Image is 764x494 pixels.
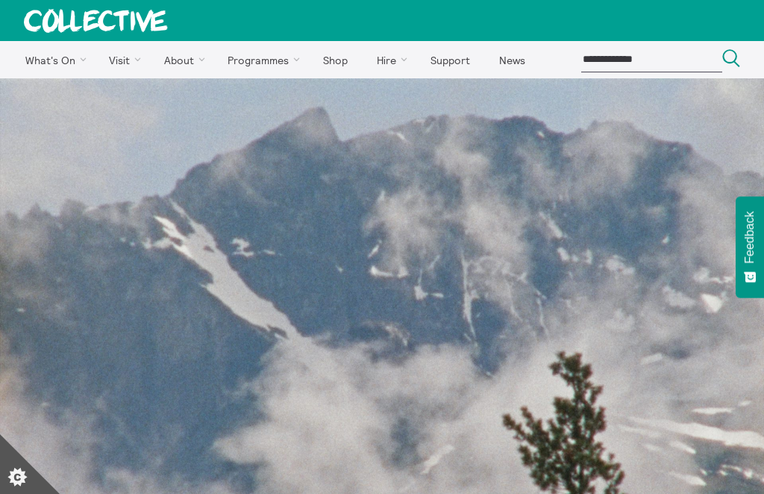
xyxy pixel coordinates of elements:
a: News [486,41,538,78]
a: Hire [364,41,415,78]
a: Support [417,41,483,78]
span: Feedback [743,211,757,263]
a: Shop [310,41,360,78]
a: Programmes [215,41,307,78]
a: About [151,41,212,78]
button: Feedback - Show survey [736,196,764,298]
a: What's On [12,41,93,78]
a: Visit [96,41,148,78]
